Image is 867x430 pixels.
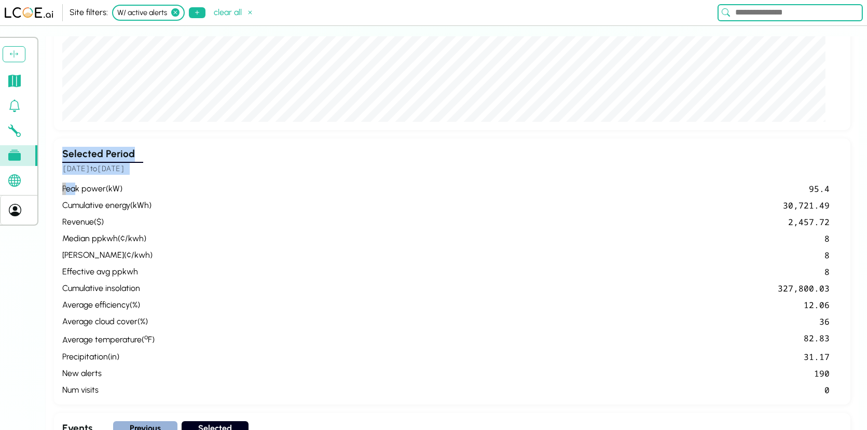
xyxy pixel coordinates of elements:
div: 82.83 [159,332,830,346]
div: 8 [159,249,830,261]
span: [DATE] [97,163,125,173]
div: cumulative energy ( kWh ) [62,199,155,212]
div: average cloud cover ( % ) [62,315,155,328]
div: Site filters: [70,6,108,19]
h5: to [62,163,842,175]
div: average temperature ( F ) [62,332,155,346]
div: W/ active alerts [112,5,185,20]
div: cumulative insolation [62,282,155,295]
div: 0 [159,384,830,396]
div: precipitation ( in ) [62,351,155,363]
div: [PERSON_NAME] ( ¢/kwh ) [62,249,155,261]
div: new alerts [62,367,155,380]
div: 8 [159,266,830,278]
div: effective avg ppkwh [62,266,155,278]
div: 327,800.03 [159,282,830,295]
div: 190 [159,367,830,380]
button: clear all [210,5,258,20]
div: 2,457.72 [159,216,830,228]
span: [DATE] [62,163,90,173]
div: 31.17 [159,351,830,363]
div: peak power ( kW ) [62,183,155,195]
div: 12.06 [159,299,830,311]
sup: º [144,332,148,341]
div: median ppkwh ( ¢/kwh ) [62,232,155,245]
div: 95.4 [159,183,830,195]
div: 36 [159,315,830,328]
div: average efficiency ( % ) [62,299,155,311]
h3: Selected Period [62,147,143,163]
div: 8 [159,232,830,245]
div: 30,721.49 [159,199,830,212]
div: revenue ( $ ) [62,216,155,228]
img: LCOE.ai [4,7,54,19]
div: num visits [62,384,155,396]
